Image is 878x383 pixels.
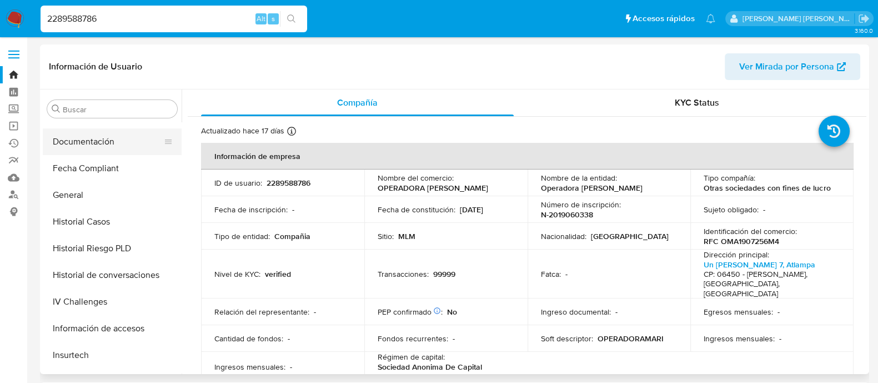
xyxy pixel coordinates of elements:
[214,362,285,372] p: Ingresos mensuales :
[706,14,715,23] a: Notificaciones
[214,178,262,188] p: ID de usuario :
[704,259,815,270] a: Un [PERSON_NAME] 7, Atlampa
[43,235,182,262] button: Historial Riesgo PLD
[858,13,870,24] a: Salir
[541,210,593,220] p: N-2019060338
[378,334,448,344] p: Fondos recurrentes :
[272,13,275,24] span: s
[378,231,394,241] p: Sitio :
[742,13,855,24] p: anamaria.arriagasanchez@mercadolibre.com.mx
[43,315,182,342] button: Información de accesos
[378,183,488,193] p: OPERADORA [PERSON_NAME]
[704,205,759,215] p: Sujeto obligado :
[541,231,586,241] p: Nacionalidad :
[265,269,291,279] p: verified
[598,334,664,344] p: OPERADORAMARI
[704,270,836,299] h4: CP: 06450 - [PERSON_NAME], [GEOGRAPHIC_DATA], [GEOGRAPHIC_DATA]
[63,105,173,115] input: Buscar
[615,307,618,317] p: -
[398,231,415,241] p: MLM
[704,307,773,317] p: Egresos mensuales :
[257,13,265,24] span: Alt
[280,11,303,27] button: search-icon
[725,53,860,80] button: Ver Mirada por Persona
[49,61,142,72] h1: Información de Usuario
[378,173,454,183] p: Nombre del comercio :
[378,205,455,215] p: Fecha de constitución :
[201,126,284,136] p: Actualizado hace 17 días
[378,362,510,382] p: Sociedad Anonima De Capital Variable
[763,205,765,215] p: -
[675,96,719,109] span: KYC Status
[704,250,769,260] p: Dirección principal :
[777,307,780,317] p: -
[41,12,307,26] input: Buscar usuario o caso...
[314,307,316,317] p: -
[337,96,378,109] span: Compañía
[739,53,834,80] span: Ver Mirada por Persona
[779,334,781,344] p: -
[290,362,292,372] p: -
[43,182,182,208] button: General
[43,289,182,315] button: IV Challenges
[214,231,270,241] p: Tipo de entidad :
[591,231,669,241] p: [GEOGRAPHIC_DATA]
[214,307,309,317] p: Relación del representante :
[378,307,443,317] p: PEP confirmado :
[43,208,182,235] button: Historial Casos
[704,226,797,236] p: Identificación del comercio :
[52,105,61,113] button: Buscar
[704,173,755,183] p: Tipo compañía :
[541,334,593,344] p: Soft descriptor :
[541,183,643,193] p: Operadora [PERSON_NAME]
[43,342,182,369] button: Insurtech
[541,307,611,317] p: Ingreso documental :
[214,205,288,215] p: Fecha de inscripción :
[288,334,290,344] p: -
[292,205,294,215] p: -
[447,307,457,317] p: No
[541,200,621,210] p: Número de inscripción :
[214,269,260,279] p: Nivel de KYC :
[541,173,617,183] p: Nombre de la entidad :
[433,269,455,279] p: 99999
[460,205,483,215] p: [DATE]
[633,13,695,24] span: Accesos rápidos
[43,155,182,182] button: Fecha Compliant
[214,334,283,344] p: Cantidad de fondos :
[201,143,854,170] th: Información de empresa
[704,183,830,193] p: Otras sociedades con fines de lucro
[453,334,455,344] p: -
[274,231,310,241] p: Compañia
[267,178,310,188] p: 2289588786
[378,352,445,362] p: Régimen de capital :
[378,269,429,279] p: Transacciones :
[541,269,561,279] p: Fatca :
[43,128,173,155] button: Documentación
[704,334,775,344] p: Ingresos mensuales :
[704,236,779,246] p: RFC OMA1907256M4
[43,262,182,289] button: Historial de conversaciones
[565,269,568,279] p: -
